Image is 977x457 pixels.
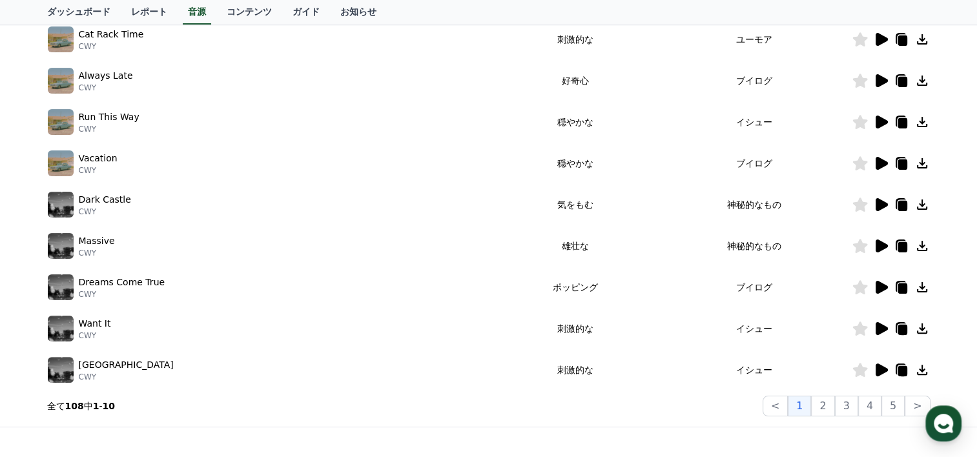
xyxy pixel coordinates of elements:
td: ポッピング [493,267,657,308]
td: 刺激的な [493,308,657,349]
td: 神秘的なもの [657,184,852,225]
p: CWY [79,41,144,52]
a: Home [4,350,85,382]
td: ブイログ [657,143,852,184]
img: music [48,26,74,52]
p: CWY [79,207,131,217]
p: CWY [79,165,118,176]
button: 5 [881,396,905,416]
p: Always Late [79,69,133,83]
button: 4 [858,396,881,416]
p: [GEOGRAPHIC_DATA] [79,358,174,372]
td: 雄壮な [493,225,657,267]
img: music [48,150,74,176]
p: CWY [79,372,174,382]
strong: 10 [103,401,115,411]
td: 刺激的な [493,349,657,391]
p: Dreams Come True [79,276,165,289]
td: 刺激的な [493,19,657,60]
p: CWY [79,124,139,134]
p: CWY [79,330,111,341]
p: 全て 中 - [47,400,116,412]
p: Run This Way [79,110,139,124]
button: 3 [835,396,858,416]
img: music [48,274,74,300]
button: 1 [788,396,811,416]
p: Want It [79,317,111,330]
td: 神秘的なもの [657,225,852,267]
p: Cat Rack Time [79,28,144,41]
button: 2 [811,396,834,416]
img: music [48,357,74,383]
p: Massive [79,234,115,248]
button: > [905,396,930,416]
td: イシュー [657,349,852,391]
td: イシュー [657,101,852,143]
img: music [48,316,74,341]
img: music [48,192,74,218]
td: ブイログ [657,60,852,101]
img: music [48,68,74,94]
img: music [48,109,74,135]
a: Messages [85,350,167,382]
td: ユーモア [657,19,852,60]
strong: 1 [93,401,99,411]
span: Home [33,369,56,380]
img: music [48,233,74,259]
p: CWY [79,83,133,93]
p: Vacation [79,152,118,165]
strong: 108 [65,401,84,411]
td: 穏やかな [493,143,657,184]
td: 穏やかな [493,101,657,143]
td: 好奇心 [493,60,657,101]
td: イシュー [657,308,852,349]
a: Settings [167,350,248,382]
span: Messages [107,370,145,380]
td: 気をもむ [493,184,657,225]
p: Dark Castle [79,193,131,207]
button: < [763,396,788,416]
td: ブイログ [657,267,852,308]
span: Settings [191,369,223,380]
p: CWY [79,248,115,258]
p: CWY [79,289,165,300]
